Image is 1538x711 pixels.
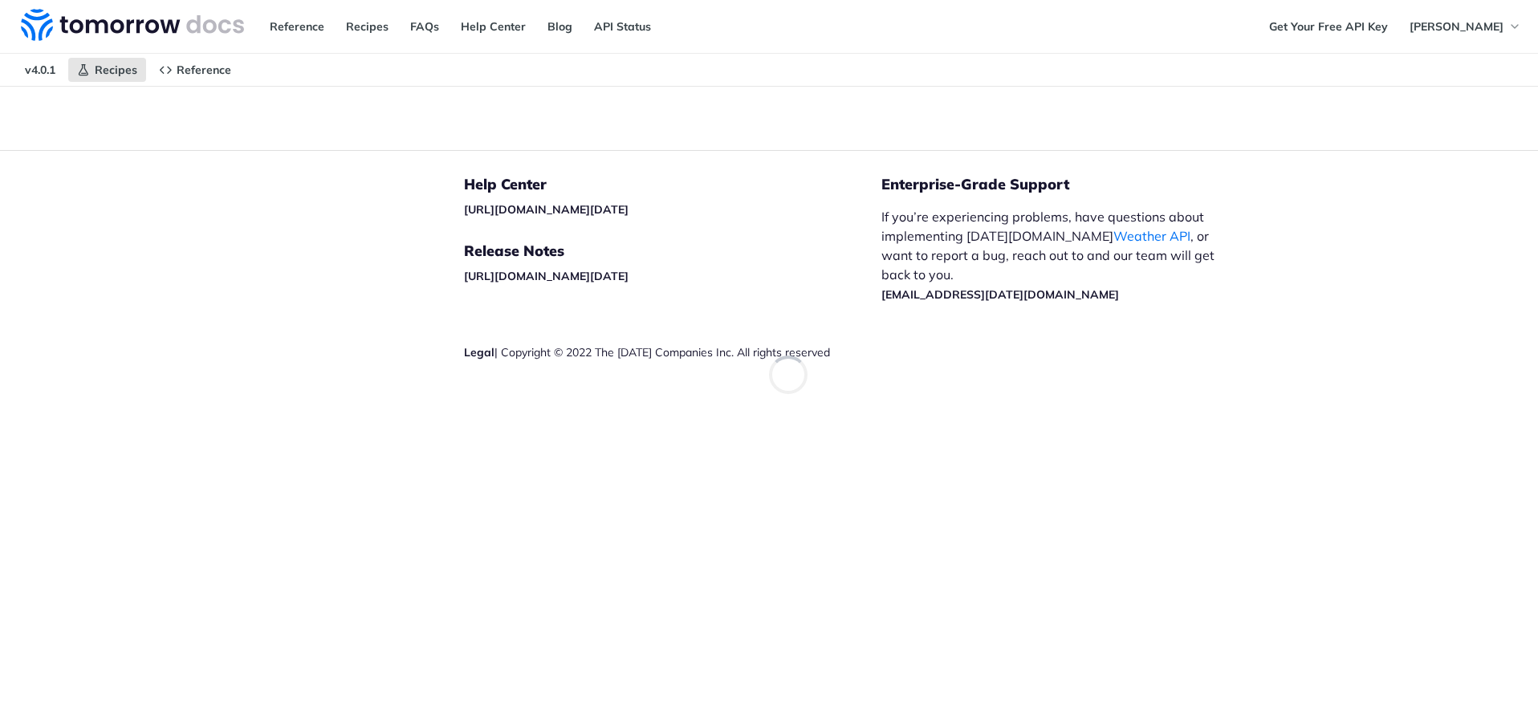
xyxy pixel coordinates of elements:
span: Reference [177,63,231,77]
a: Weather API [1113,228,1190,244]
span: Recipes [95,63,137,77]
a: Blog [539,14,581,39]
h5: Help Center [464,175,881,194]
h5: Enterprise-Grade Support [881,175,1257,194]
a: Get Your Free API Key [1260,14,1397,39]
a: FAQs [401,14,448,39]
a: [URL][DOMAIN_NAME][DATE] [464,269,629,283]
a: Reference [261,14,333,39]
h5: Release Notes [464,242,881,261]
a: API Status [585,14,660,39]
p: If you’re experiencing problems, have questions about implementing [DATE][DOMAIN_NAME] , or want ... [881,207,1231,303]
span: [PERSON_NAME] [1410,19,1503,34]
img: Tomorrow.io Weather API Docs [21,9,244,41]
a: [EMAIL_ADDRESS][DATE][DOMAIN_NAME] [881,287,1119,302]
div: | Copyright © 2022 The [DATE] Companies Inc. All rights reserved [464,344,881,360]
button: [PERSON_NAME] [1401,14,1530,39]
a: Legal [464,345,494,360]
a: Recipes [337,14,397,39]
a: [URL][DOMAIN_NAME][DATE] [464,202,629,217]
a: Help Center [452,14,535,39]
span: v4.0.1 [16,58,64,82]
a: Reference [150,58,240,82]
a: Recipes [68,58,146,82]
